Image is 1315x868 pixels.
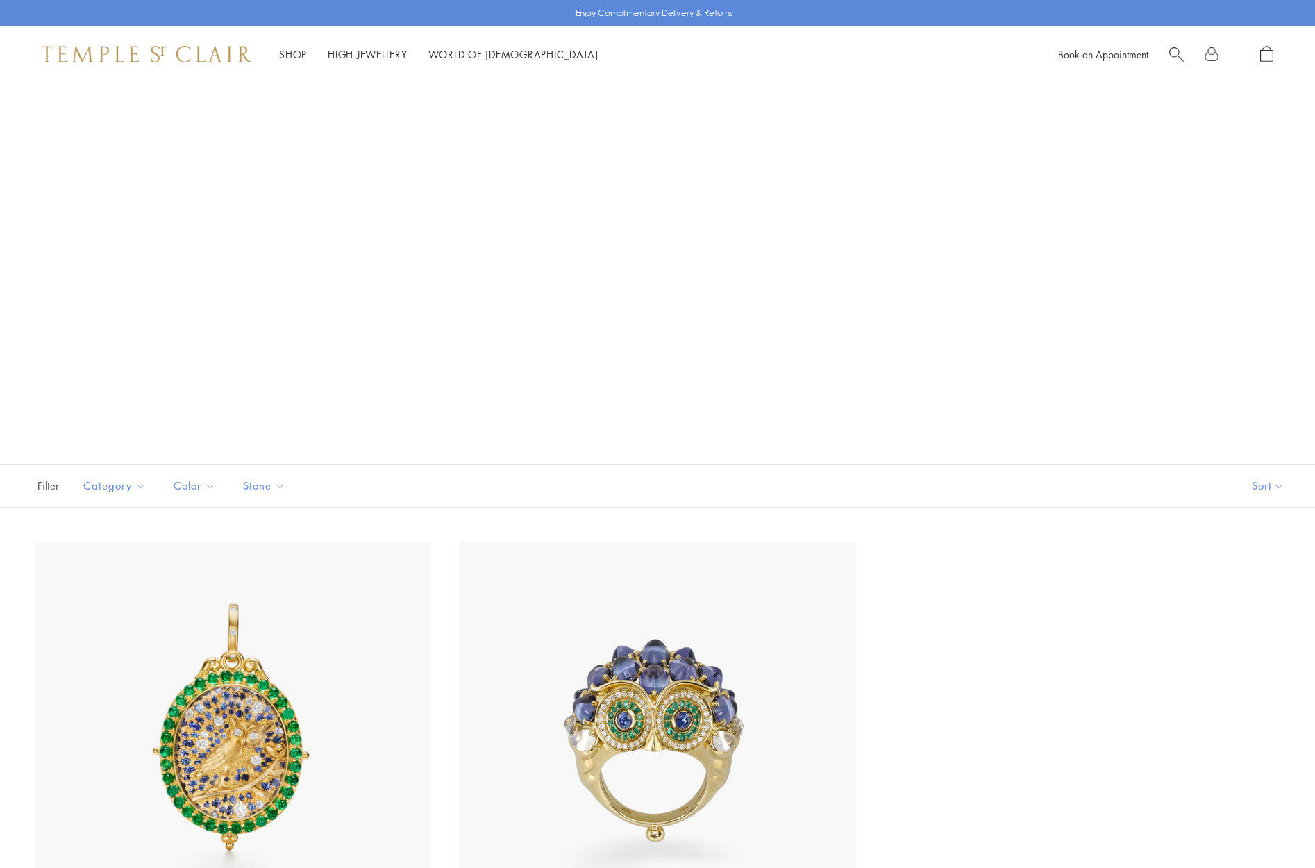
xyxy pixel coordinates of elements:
[576,6,733,20] p: Enjoy Complimentary Delivery & Returns
[73,470,156,501] button: Category
[328,47,408,61] a: High JewelleryHigh Jewellery
[1260,46,1273,63] a: Open Shopping Bag
[167,477,226,494] span: Color
[233,470,296,501] button: Stone
[1169,46,1184,63] a: Search
[1221,465,1315,507] button: Show sort by
[42,46,251,62] img: Temple St. Clair
[428,47,598,61] a: World of [DEMOGRAPHIC_DATA]World of [DEMOGRAPHIC_DATA]
[279,46,598,63] nav: Main navigation
[76,477,156,494] span: Category
[1058,47,1148,61] a: Book an Appointment
[163,470,226,501] button: Color
[279,47,307,61] a: ShopShop
[236,477,296,494] span: Stone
